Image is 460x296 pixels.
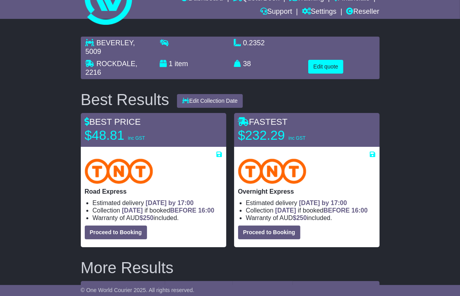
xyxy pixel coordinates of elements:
[86,39,135,55] span: , 5009
[85,159,153,184] img: TNT Domestic: Road Express
[308,60,343,74] button: Edit quote
[246,214,376,222] li: Warranty of AUD included.
[177,94,243,108] button: Edit Collection Date
[238,159,307,184] img: TNT Domestic: Overnight Express
[238,188,376,195] p: Overnight Express
[122,207,214,214] span: if booked
[238,226,300,239] button: Proceed to Booking
[85,117,141,127] span: BEST PRICE
[238,128,337,143] p: $232.29
[85,128,183,143] p: $48.81
[85,226,147,239] button: Proceed to Booking
[289,135,305,141] span: inc GST
[170,207,197,214] span: BEFORE
[275,207,367,214] span: if booked
[175,60,188,68] span: item
[302,6,337,19] a: Settings
[86,60,138,76] span: , 2216
[296,215,307,221] span: 250
[246,199,376,207] li: Estimated delivery
[97,60,136,68] span: ROCKDALE
[299,200,347,206] span: [DATE] by 17:00
[169,60,173,68] span: 1
[97,39,133,47] span: BEVERLEY
[198,207,214,214] span: 16:00
[93,207,222,214] li: Collection
[275,207,296,214] span: [DATE]
[243,39,265,47] span: 0.2352
[77,91,173,108] div: Best Results
[260,6,292,19] a: Support
[346,6,379,19] a: Reseller
[143,215,154,221] span: 250
[243,60,251,68] span: 38
[352,207,368,214] span: 16:00
[93,214,222,222] li: Warranty of AUD included.
[93,199,222,207] li: Estimated delivery
[85,188,222,195] p: Road Express
[128,135,145,141] span: inc GST
[324,207,350,214] span: BEFORE
[81,287,195,293] span: © One World Courier 2025. All rights reserved.
[81,259,380,276] h2: More Results
[293,215,307,221] span: $
[122,207,143,214] span: [DATE]
[246,207,376,214] li: Collection
[140,215,154,221] span: $
[146,200,194,206] span: [DATE] by 17:00
[238,117,288,127] span: FASTEST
